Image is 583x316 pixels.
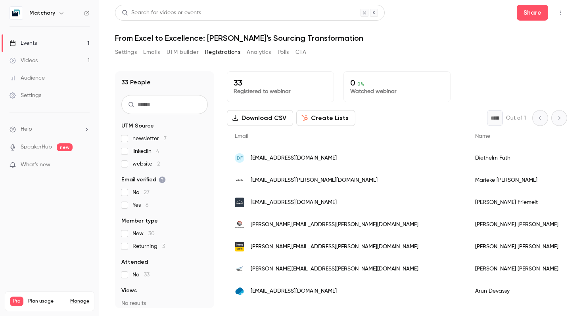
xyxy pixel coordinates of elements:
[115,33,567,43] h1: From Excel to Excellence: [PERSON_NAME]’s Sourcing Transformation
[115,46,137,59] button: Settings
[235,198,244,207] img: man.eu
[235,242,244,251] img: immowelt.de
[227,110,293,126] button: Download CSV
[121,78,151,87] h1: 33 People
[251,154,337,162] span: [EMAIL_ADDRESS][DOMAIN_NAME]
[467,213,566,236] div: [PERSON_NAME] [PERSON_NAME]
[144,272,150,278] span: 33
[350,78,444,88] p: 0
[278,46,289,59] button: Polls
[121,217,158,225] span: Member type
[247,46,271,59] button: Analytics
[517,5,548,21] button: Share
[57,143,73,151] span: new
[132,271,150,279] span: No
[251,287,337,295] span: [EMAIL_ADDRESS][DOMAIN_NAME]
[164,136,167,141] span: 7
[21,143,52,151] a: SpeakerHub
[467,169,566,191] div: Marieke [PERSON_NAME]
[146,202,149,208] span: 6
[10,74,45,82] div: Audience
[235,286,244,296] img: capgemini.com
[506,114,526,122] p: Out of 1
[144,190,150,195] span: 27
[121,299,208,307] p: No results
[121,287,137,295] span: Views
[357,81,364,87] span: 0 %
[70,298,89,305] a: Manage
[148,231,155,236] span: 30
[296,110,355,126] button: Create Lists
[237,154,243,162] span: DF
[235,133,248,139] span: Email
[235,220,244,229] img: sourcingondemand.com
[235,264,244,274] img: de.yusen-logistics.com
[28,298,65,305] span: Plan usage
[167,46,199,59] button: UTM builder
[10,39,37,47] div: Events
[157,161,160,167] span: 2
[251,198,337,207] span: [EMAIL_ADDRESS][DOMAIN_NAME]
[162,244,165,249] span: 3
[10,125,90,133] li: help-dropdown-opener
[235,175,244,185] img: spc.valantic.com
[467,236,566,258] div: [PERSON_NAME] [PERSON_NAME]
[121,122,154,130] span: UTM Source
[132,135,167,143] span: newsletter
[29,9,55,17] h6: Matchory
[10,7,23,19] img: Matchory
[21,125,32,133] span: Help
[132,188,150,196] span: No
[121,176,166,184] span: Email verified
[21,161,50,169] span: What's new
[121,258,148,266] span: Attended
[467,147,566,169] div: Diethelm Futh
[132,147,159,155] span: linkedin
[251,176,378,185] span: [EMAIL_ADDRESS][PERSON_NAME][DOMAIN_NAME]
[132,201,149,209] span: Yes
[122,9,201,17] div: Search for videos or events
[234,78,327,88] p: 33
[467,280,566,302] div: Arun Devassy
[350,88,444,95] p: Watched webinar
[251,243,418,251] span: [PERSON_NAME][EMAIL_ADDRESS][PERSON_NAME][DOMAIN_NAME]
[156,148,159,154] span: 4
[143,46,160,59] button: Emails
[251,221,418,229] span: [PERSON_NAME][EMAIL_ADDRESS][PERSON_NAME][DOMAIN_NAME]
[295,46,306,59] button: CTA
[10,57,38,65] div: Videos
[467,191,566,213] div: [PERSON_NAME] Friemelt
[10,297,23,306] span: Pro
[205,46,240,59] button: Registrations
[132,160,160,168] span: website
[234,88,327,95] p: Registered to webinar
[475,133,490,139] span: Name
[10,91,41,99] div: Settings
[132,230,155,238] span: New
[251,265,418,273] span: [PERSON_NAME][EMAIL_ADDRESS][PERSON_NAME][DOMAIN_NAME]
[132,242,165,250] span: Returning
[467,258,566,280] div: [PERSON_NAME] [PERSON_NAME]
